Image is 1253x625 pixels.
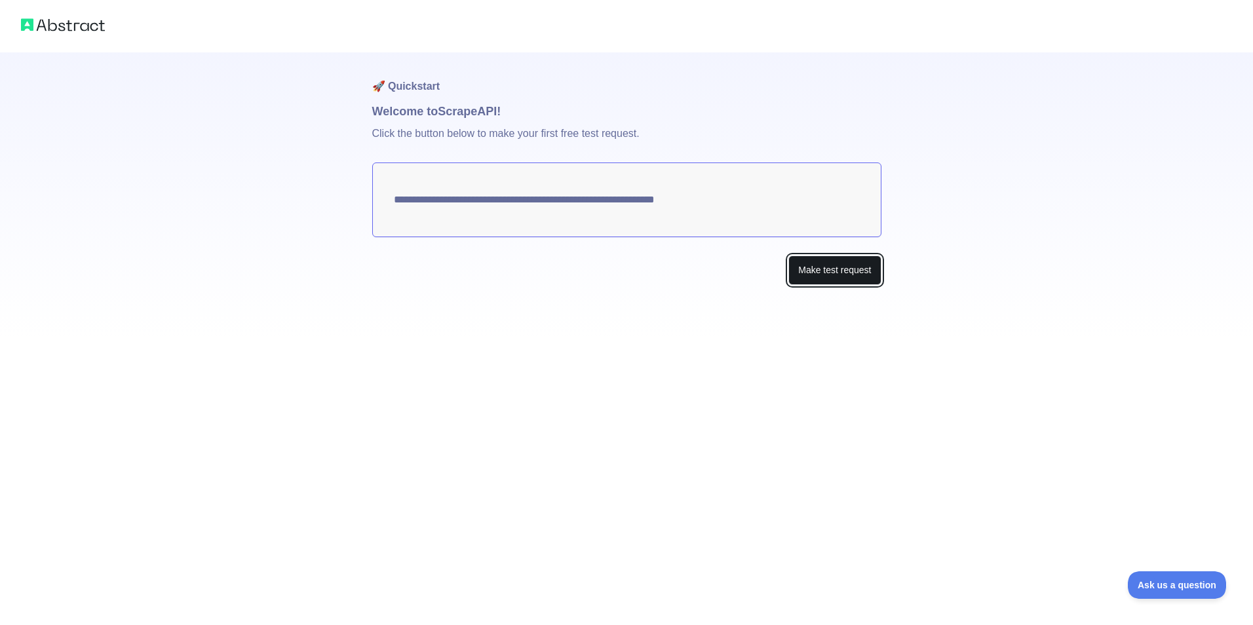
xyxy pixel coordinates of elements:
h1: 🚀 Quickstart [372,52,881,102]
p: Click the button below to make your first free test request. [372,121,881,162]
img: Abstract logo [21,16,105,34]
h1: Welcome to Scrape API! [372,102,881,121]
iframe: Toggle Customer Support [1128,571,1227,599]
button: Make test request [788,256,881,285]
